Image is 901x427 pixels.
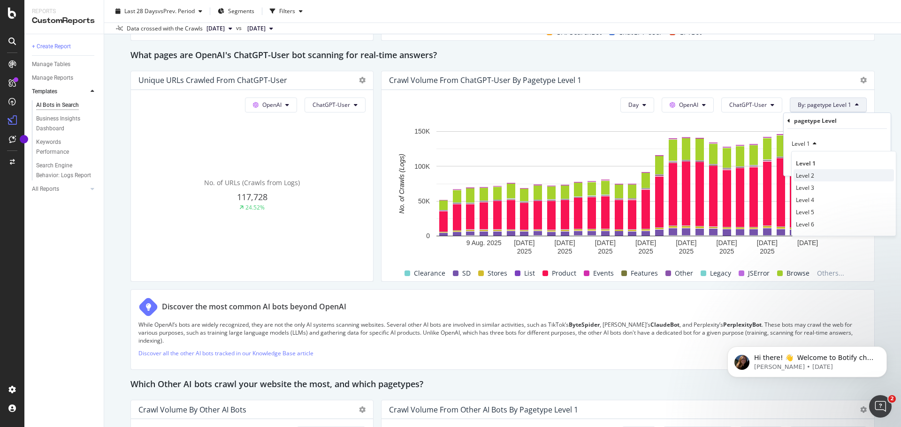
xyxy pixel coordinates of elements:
div: Reports [32,7,96,15]
strong: PerplexityBot [723,321,762,329]
div: Unique URLs Crawled from ChatGPT-UserOpenAIChatGPT-UserNo. of URLs (Crawls from Logs)117,72824.52% [130,71,374,282]
text: 2025 [679,247,694,255]
div: Crawl Volume by Other AI Bots [138,405,246,414]
text: 100K [414,163,430,170]
button: OpenAI [662,97,714,112]
p: While OpenAI’s bots are widely recognized, they are not the only AI systems scanning websites. Se... [138,321,867,345]
text: 2025 [598,247,612,255]
a: Manage Reports [32,73,97,83]
text: 150K [414,127,430,135]
span: OpenAI [262,101,282,109]
span: vs [236,24,244,32]
span: Level 3 [796,184,814,192]
div: Manage Tables [32,60,70,69]
span: Level 4 [796,196,814,204]
a: Keywords Performance [36,137,97,157]
span: 117,728 [237,191,267,202]
div: Discover the most common AI bots beyond OpenAIWhile OpenAI’s bots are widely recognized, they are... [130,289,875,370]
button: Segments [214,4,258,19]
a: Manage Tables [32,60,97,69]
text: [DATE] [555,239,575,247]
text: 9 Aug. 2025 [466,239,502,247]
span: ChatGPT-User [729,101,767,109]
span: Level 1 [792,140,810,148]
span: SD [462,268,471,279]
div: 24.52% [245,203,265,211]
span: Level 6 [796,220,814,228]
strong: ByteSpider [569,321,600,329]
a: Business Insights Dashboard [36,114,97,134]
span: No. of URLs (Crawls from Logs) [204,178,300,187]
span: Level 1 [796,159,816,167]
span: OpenAI [679,101,698,109]
span: Level 2 [796,172,814,180]
div: Manage Reports [32,73,73,83]
div: AI Bots in Search [36,100,79,110]
span: Browse [786,268,809,279]
span: 2025 Jul. 30th [247,24,266,33]
button: [DATE] [244,23,277,34]
a: AI Bots in Search [36,100,97,110]
span: Features [631,268,658,279]
span: Legacy [710,268,731,279]
text: 2025 [760,247,774,255]
h2: What pages are OpenAI's ChatGPT-User bot scanning for real-time answers? [130,48,437,63]
div: Templates [32,87,57,97]
span: Others... [813,268,848,279]
div: Crawl Volume from ChatGPT-User by pagetype Level 1DayOpenAIChatGPT-UserBy: pagetype Level 1pagety... [381,71,875,282]
span: Segments [228,7,254,15]
span: 2025 Aug. 27th [206,24,225,33]
text: [DATE] [797,239,818,247]
div: Business Insights Dashboard [36,114,90,134]
text: [DATE] [514,239,534,247]
button: ChatGPT-User [721,97,782,112]
a: Search Engine Behavior: Logs Report [36,161,97,180]
span: By: pagetype Level 1 [798,101,851,109]
div: Search Engine Behavior: Logs Report [36,161,92,180]
text: [DATE] [757,239,778,247]
a: Discover all the other AI bots tracked in our Knowledge Base article [138,349,313,357]
button: OpenAI [245,97,297,112]
text: 50K [418,197,430,205]
text: 0 [426,232,430,240]
strong: ClaudeBot [650,321,680,329]
button: Last 28 DaysvsPrev. Period [112,4,206,19]
span: Product [552,268,576,279]
text: [DATE] [635,239,656,247]
iframe: Intercom live chat [869,395,892,418]
span: Clearance [414,268,445,279]
div: pagetype Level [794,117,837,125]
a: Templates [32,87,88,97]
div: What pages are OpenAI's ChatGPT-User bot scanning for real-time answers? [130,48,875,63]
div: Unique URLs Crawled from ChatGPT-User [138,75,287,85]
text: 2025 [719,247,734,255]
span: Events [593,268,614,279]
div: Which Other AI bots crawl your website the most, and which pagetypes? [130,377,875,392]
span: JSError [748,268,770,279]
button: Filters [266,4,306,19]
button: [DATE] [203,23,236,34]
div: Data crossed with the Crawls [127,24,203,33]
div: Crawl Volume from Other AI Bots by pagetype Level 1 [389,405,578,414]
div: CustomReports [32,15,96,26]
span: Level 5 [796,208,814,216]
span: Stores [488,268,507,279]
span: Day [628,101,639,109]
div: Keywords Performance [36,137,89,157]
div: Discover the most common AI bots beyond OpenAI [162,301,346,312]
svg: A chart. [389,127,862,258]
a: + Create Report [32,42,97,52]
span: Other [675,268,693,279]
div: Tooltip anchor [20,135,28,143]
span: Last 28 Days [124,7,158,15]
div: Crawl Volume from ChatGPT-User by pagetype Level 1 [389,75,581,85]
text: 2025 [557,247,572,255]
h2: Which Other AI bots crawl your website the most, and which pagetypes? [130,377,423,392]
span: vs Prev. Period [158,7,195,15]
span: List [524,268,535,279]
text: 2025 [639,247,653,255]
text: [DATE] [595,239,616,247]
